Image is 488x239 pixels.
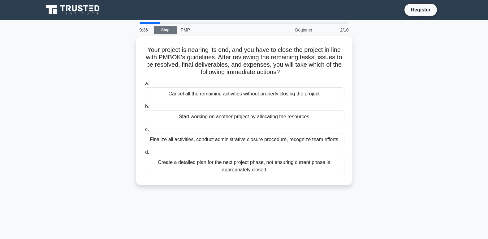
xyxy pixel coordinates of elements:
div: Start working on another project by allocating the resources [144,110,344,123]
h5: Your project is nearing its end, and you have to close the project in line with PMBOK's guideline... [143,46,345,76]
div: Beginner [262,24,316,36]
div: PMP [177,24,262,36]
div: Create a detailed plan for the next project phase, not ensuring current phase is appropriately cl... [144,156,344,176]
span: c. [145,127,149,132]
div: 9:36 [136,24,154,36]
div: 2/10 [316,24,352,36]
div: Finalize all activities, conduct administrative closure procedure, recognize team efforts [144,133,344,146]
span: a. [145,81,149,86]
span: d. [145,149,149,155]
span: b. [145,104,149,109]
a: Register [407,6,434,14]
a: Stop [154,26,177,34]
div: Cancel all the remaining activities without properly closing the project [144,87,344,100]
